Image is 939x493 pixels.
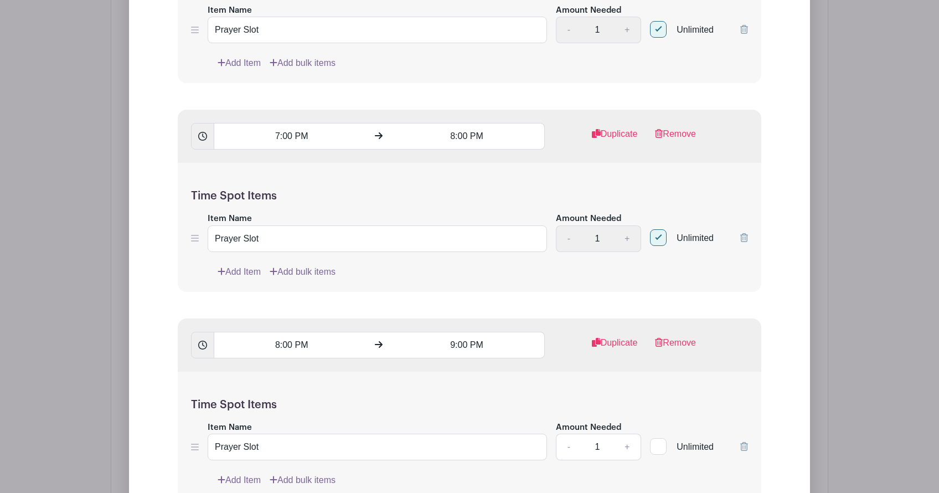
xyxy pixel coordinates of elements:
[677,442,714,451] span: Unlimited
[270,57,336,70] a: Add bulk items
[208,422,252,434] label: Item Name
[270,265,336,279] a: Add bulk items
[214,123,369,150] input: Set Start Time
[208,17,547,43] input: e.g. Snacks or Check-in Attendees
[270,474,336,487] a: Add bulk items
[208,434,547,460] input: e.g. Snacks or Check-in Attendees
[389,332,544,358] input: Set End Time
[655,336,696,358] a: Remove
[556,422,621,434] label: Amount Needed
[592,127,638,150] a: Duplicate
[655,127,696,150] a: Remove
[208,4,252,17] label: Item Name
[214,332,369,358] input: Set Start Time
[556,213,621,225] label: Amount Needed
[191,189,748,203] h5: Time Spot Items
[613,434,641,460] a: +
[677,233,714,243] span: Unlimited
[208,225,547,252] input: e.g. Snacks or Check-in Attendees
[218,57,261,70] a: Add Item
[208,213,252,225] label: Item Name
[218,265,261,279] a: Add Item
[556,434,581,460] a: -
[218,474,261,487] a: Add Item
[389,123,544,150] input: Set End Time
[592,336,638,358] a: Duplicate
[556,4,621,17] label: Amount Needed
[677,25,714,34] span: Unlimited
[191,398,748,412] h5: Time Spot Items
